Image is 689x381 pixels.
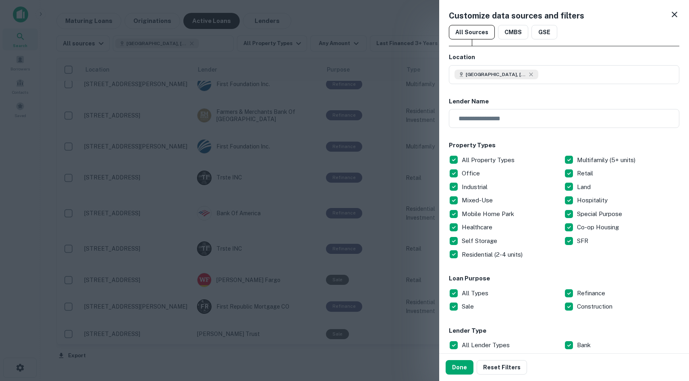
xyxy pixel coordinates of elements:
p: Office [462,169,481,178]
button: Done [446,360,473,375]
p: Self Storage [462,236,499,246]
p: All Property Types [462,155,516,165]
h6: Location [449,53,679,62]
p: All Types [462,288,490,298]
button: CMBS [498,25,528,39]
p: All Lender Types [462,340,511,350]
p: Co-op Housing [577,222,621,232]
h5: Customize data sources and filters [449,10,584,22]
button: All Sources [449,25,495,39]
p: Construction [577,302,614,311]
p: Bank [577,340,592,350]
button: Reset Filters [477,360,527,375]
p: Land [577,182,592,192]
p: Residential (2-4 units) [462,250,524,259]
span: [GEOGRAPHIC_DATA], [GEOGRAPHIC_DATA], [GEOGRAPHIC_DATA] [466,71,526,78]
h6: Property Types [449,141,679,150]
p: Sale [462,302,475,311]
h6: Loan Purpose [449,274,679,283]
iframe: Chat Widget [649,317,689,355]
p: Hospitality [577,196,609,205]
p: Industrial [462,182,489,192]
p: Special Purpose [577,209,624,219]
p: Mobile Home Park [462,209,516,219]
p: Multifamily (5+ units) [577,155,637,165]
p: Mixed-Use [462,196,494,205]
button: GSE [531,25,557,39]
h6: Lender Name [449,97,679,106]
h6: Lender Type [449,326,679,336]
p: Refinance [577,288,607,298]
p: Healthcare [462,222,494,232]
p: SFR [577,236,590,246]
p: Retail [577,169,595,178]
